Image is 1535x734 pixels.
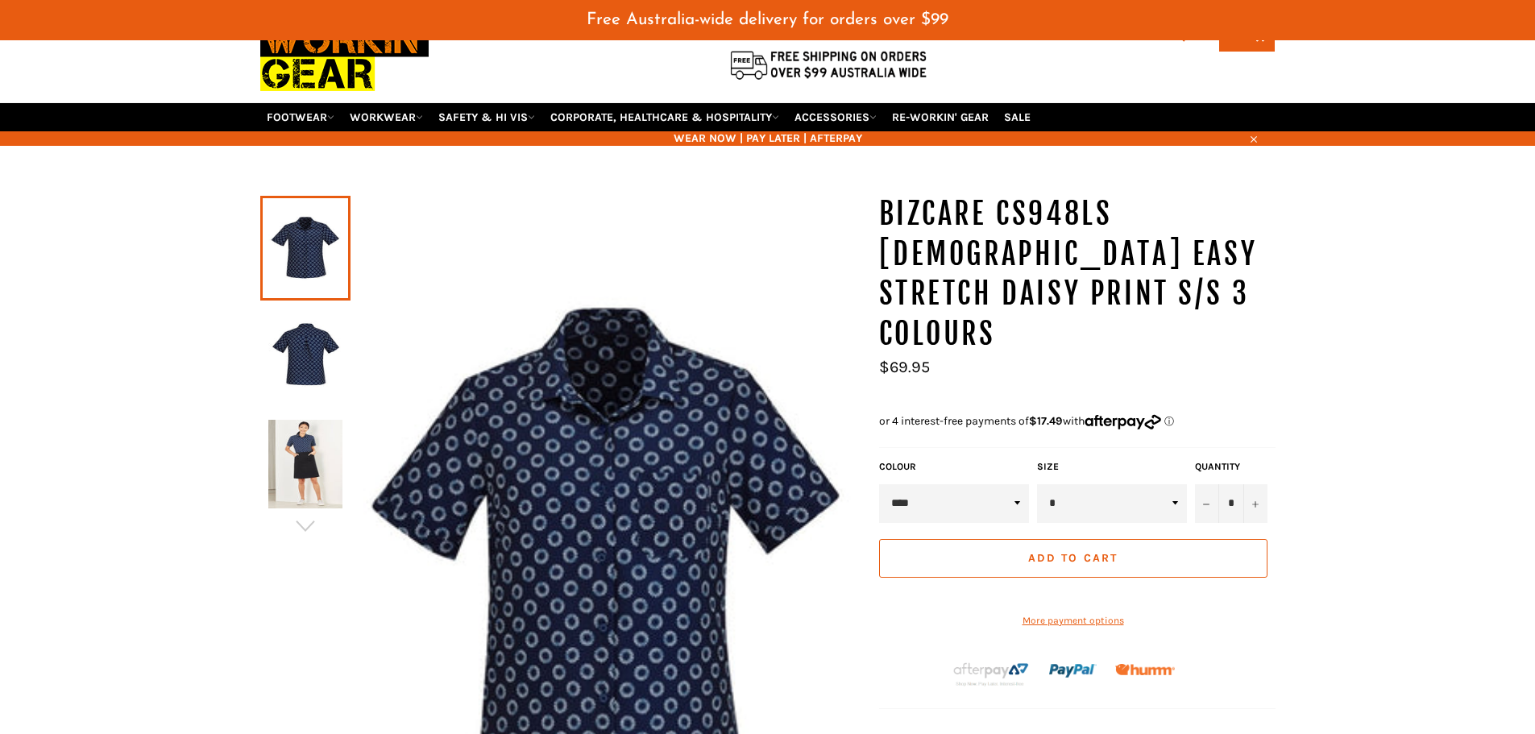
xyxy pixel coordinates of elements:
[268,312,342,400] img: BIZCARE CS948LS Ladies Easy Stretch Daisy Print S/S 3 Colours - Workin' Gear
[1115,664,1175,676] img: Humm_core_logo_RGB-01_300x60px_small_195d8312-4386-4de7-b182-0ef9b6303a37.png
[728,48,929,81] img: Flat $9.95 shipping Australia wide
[879,539,1267,578] button: Add to Cart
[879,358,930,376] span: $69.95
[432,103,541,131] a: SAFETY & HI VIS
[788,103,883,131] a: ACCESSORIES
[260,131,1276,146] span: WEAR NOW | PAY LATER | AFTERPAY
[1037,460,1187,474] label: Size
[998,103,1037,131] a: SALE
[1243,484,1267,523] button: Increase item quantity by one
[1049,647,1097,695] img: paypal.png
[879,460,1029,474] label: COLOUR
[879,614,1267,628] a: More payment options
[343,103,429,131] a: WORKWEAR
[886,103,995,131] a: RE-WORKIN' GEAR
[260,103,341,131] a: FOOTWEAR
[260,11,429,102] img: Workin Gear leaders in Workwear, Safety Boots, PPE, Uniforms. Australia's No.1 in Workwear
[879,194,1276,354] h1: BIZCARE CS948LS [DEMOGRAPHIC_DATA] Easy Stretch Daisy Print S/S 3 Colours
[1028,551,1118,565] span: Add to Cart
[1195,484,1219,523] button: Reduce item quantity by one
[268,420,342,508] img: BIZCARE CS948LS Ladies Easy Stretch Daisy Print S/S 3 Colours - Workin' Gear
[544,103,786,131] a: CORPORATE, HEALTHCARE & HOSPITALITY
[952,661,1031,688] img: Afterpay-Logo-on-dark-bg_large.png
[1195,460,1267,474] label: Quantity
[587,11,948,28] span: Free Australia-wide delivery for orders over $99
